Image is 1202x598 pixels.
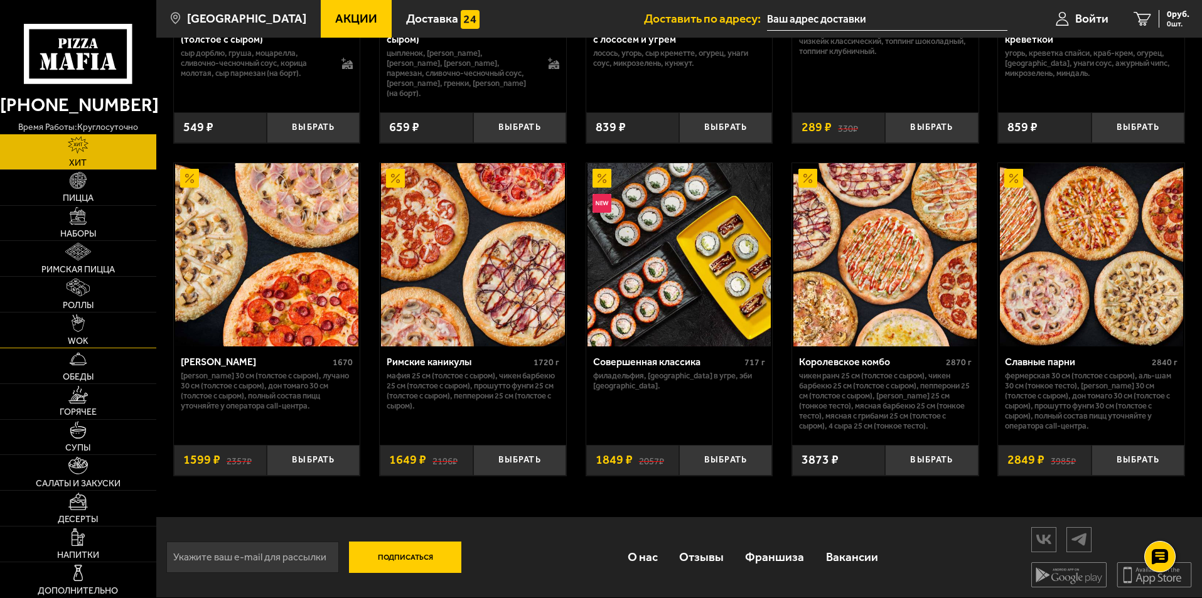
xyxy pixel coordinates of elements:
[380,163,566,346] a: АкционныйРимские каникулы
[1067,528,1091,550] img: tg
[389,121,419,134] span: 659 ₽
[180,169,199,188] img: Акционный
[387,356,530,368] div: Римские каникулы
[593,48,766,68] p: лосось, угорь, Сыр креметте, огурец, унаги соус, микрозелень, кунжут.
[802,454,839,466] span: 3873 ₽
[57,551,99,560] span: Напитки
[668,537,734,577] a: Отзывы
[1032,528,1056,550] img: vk
[183,121,213,134] span: 549 ₽
[767,8,1007,31] input: Ваш адрес доставки
[815,537,889,577] a: Вакансии
[60,230,96,238] span: Наборы
[174,163,360,346] a: АкционныйХет Трик
[1005,48,1178,78] p: угорь, креветка спайси, краб-крем, огурец, [GEOGRAPHIC_DATA], унаги соус, ажурный чипс, микрозеле...
[473,445,566,476] button: Выбрать
[181,356,330,368] div: [PERSON_NAME]
[586,163,773,346] a: АкционныйНовинкаСовершенная классика
[593,371,766,391] p: Филадельфия, [GEOGRAPHIC_DATA] в угре, Эби [GEOGRAPHIC_DATA].
[799,371,972,431] p: Чикен Ранч 25 см (толстое с сыром), Чикен Барбекю 25 см (толстое с сыром), Пепперони 25 см (толст...
[60,408,97,417] span: Горячее
[58,515,98,524] span: Десерты
[187,13,306,24] span: [GEOGRAPHIC_DATA]
[38,587,118,595] span: Дополнительно
[432,454,458,466] s: 2196 ₽
[41,265,115,274] span: Римская пицца
[65,444,90,452] span: Супы
[838,121,858,134] s: 330 ₽
[679,112,772,143] button: Выбрать
[387,371,559,411] p: Мафия 25 см (толстое с сыром), Чикен Барбекю 25 см (толстое с сыром), Прошутто Фунги 25 см (толст...
[798,169,817,188] img: Акционный
[68,337,89,346] span: WOK
[267,112,360,143] button: Выбрать
[588,163,771,346] img: Совершенная классика
[267,445,360,476] button: Выбрать
[793,163,977,346] img: Королевское комбо
[799,356,943,368] div: Королевское комбо
[63,373,94,382] span: Обеды
[63,194,94,203] span: Пицца
[166,542,339,573] input: Укажите ваш e-mail для рассылки
[333,357,353,368] span: 1670
[387,48,535,99] p: цыпленок, [PERSON_NAME], [PERSON_NAME], [PERSON_NAME], пармезан, сливочно-чесночный соус, [PERSON...
[227,454,252,466] s: 2357 ₽
[744,357,765,368] span: 717 г
[593,194,611,213] img: Новинка
[1092,445,1184,476] button: Выбрать
[1005,371,1178,431] p: Фермерская 30 см (толстое с сыром), Аль-Шам 30 см (тонкое тесто), [PERSON_NAME] 30 см (толстое с ...
[461,10,480,29] img: 15daf4d41897b9f0e9f617042186c801.svg
[1075,13,1108,24] span: Войти
[335,13,377,24] span: Акции
[1152,357,1178,368] span: 2840 г
[349,542,462,573] button: Подписаться
[175,163,358,346] img: Хет Трик
[534,357,559,368] span: 1720 г
[386,169,405,188] img: Акционный
[183,454,220,466] span: 1599 ₽
[596,454,633,466] span: 1849 ₽
[885,445,978,476] button: Выбрать
[616,537,668,577] a: О нас
[792,163,979,346] a: АкционныйКоролевское комбо
[802,121,832,134] span: 289 ₽
[679,445,772,476] button: Выбрать
[1051,454,1076,466] s: 3985 ₽
[381,163,564,346] img: Римские каникулы
[389,454,426,466] span: 1649 ₽
[946,357,972,368] span: 2870 г
[181,371,353,411] p: [PERSON_NAME] 30 см (толстое с сыром), Лучано 30 см (толстое с сыром), Дон Томаго 30 см (толстое ...
[473,112,566,143] button: Выбрать
[1000,163,1183,346] img: Славные парни
[1005,356,1149,368] div: Славные парни
[406,13,458,24] span: Доставка
[1092,112,1184,143] button: Выбрать
[799,36,972,56] p: Чизкейк классический, топпинг шоколадный, топпинг клубничный.
[63,301,94,310] span: Роллы
[36,479,121,488] span: Салаты и закуски
[734,537,815,577] a: Франшиза
[596,121,626,134] span: 839 ₽
[1007,121,1038,134] span: 859 ₽
[181,48,330,78] p: сыр дорблю, груша, моцарелла, сливочно-чесночный соус, корица молотая, сыр пармезан (на борт).
[593,356,742,368] div: Совершенная классика
[593,169,611,188] img: Акционный
[1167,10,1189,19] span: 0 руб.
[885,112,978,143] button: Выбрать
[1007,454,1044,466] span: 2849 ₽
[644,13,767,24] span: Доставить по адресу:
[639,454,664,466] s: 2057 ₽
[1004,169,1023,188] img: Акционный
[998,163,1184,346] a: АкционныйСлавные парни
[1167,20,1189,28] span: 0 шт.
[69,159,87,168] span: Хит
